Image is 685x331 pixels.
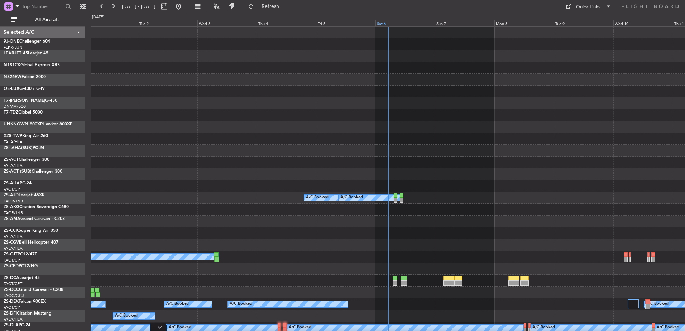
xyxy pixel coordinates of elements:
a: ZS-DEXFalcon 900EX [4,299,46,304]
a: ZS-ACTChallenger 300 [4,158,49,162]
a: XZS-TWPKing Air 260 [4,134,48,138]
button: Quick Links [562,1,615,12]
span: XZS-TWP [4,134,22,138]
span: ZS- AHA(SUB) [4,146,33,150]
span: ZS-DFI [4,311,17,316]
a: FACT/CPT [4,305,22,310]
a: ZS-CGVBell Helicopter 407 [4,240,58,245]
a: ZS-CCKSuper King Air 350 [4,229,58,233]
a: FALA/HLA [4,139,23,145]
a: FALA/HLA [4,246,23,251]
a: FAOR/JNB [4,198,23,204]
a: ZS-CJTPC12/47E [4,252,37,256]
span: UNKNOWN 800XP [4,122,43,126]
a: ZS- AHA(SUB)PC-24 [4,146,44,150]
div: Mon 1 [78,20,138,26]
a: UNKNOWN 800XPHawker 800XP [4,122,72,126]
div: Tue 9 [554,20,613,26]
div: A/C Booked [115,311,138,321]
a: ZS-AMAGrand Caravan - C208 [4,217,65,221]
span: N826EW [4,75,21,79]
div: A/C Booked [166,299,189,310]
a: LEARJET 45Learjet 45 [4,51,48,56]
div: Tue 2 [138,20,197,26]
span: ZS-CJT [4,252,18,256]
div: A/C Booked [306,192,329,203]
a: FAOR/JNB [4,210,23,216]
a: FAGC/GCJ [4,293,24,298]
a: ZS-AHAPC-24 [4,181,32,186]
a: FACT/CPT [4,258,22,263]
span: ZS-CGV [4,240,19,245]
a: 9J-ONEChallenger 604 [4,39,50,44]
a: FLKK/LUN [4,45,23,50]
span: ZS-AMA [4,217,20,221]
div: [DATE] [92,14,104,20]
span: T7-[PERSON_NAME] [4,99,45,103]
span: ZS-DLA [4,323,19,327]
a: T7-TDZGlobal 5000 [4,110,43,115]
a: ZS-DCALearjet 45 [4,276,40,280]
a: ZS-DFICitation Mustang [4,311,52,316]
span: ZS-AKG [4,205,19,209]
div: A/C Booked [230,299,252,310]
div: Sat 6 [375,20,435,26]
a: N826EWFalcon 2000 [4,75,46,79]
span: LEARJET 45 [4,51,28,56]
input: Trip Number [22,1,63,12]
a: ZS-CPDPC12/NG [4,264,38,268]
span: All Aircraft [19,17,76,22]
a: FACT/CPT [4,281,22,287]
a: T7-[PERSON_NAME]G-450 [4,99,57,103]
span: 9J-ONE [4,39,19,44]
a: ZS-AKGCitation Sovereign C680 [4,205,69,209]
div: Sun 7 [435,20,494,26]
div: Wed 3 [197,20,257,26]
a: FALA/HLA [4,234,23,239]
div: Thu 4 [257,20,316,26]
a: ZS-DLAPC-24 [4,323,30,327]
span: ZS-CCK [4,229,19,233]
div: Mon 8 [494,20,554,26]
a: FALA/HLA [4,317,23,322]
span: OE-LUX [4,87,19,91]
div: Quick Links [576,4,600,11]
span: T7-TDZ [4,110,18,115]
span: ZS-DCA [4,276,19,280]
span: ZS-AHA [4,181,20,186]
div: Wed 10 [613,20,673,26]
span: N181CK [4,63,20,67]
span: ZS-AJD [4,193,19,197]
span: Refresh [255,4,286,9]
div: A/C Booked [340,192,363,203]
a: OE-LUXG-400 / G-IV [4,87,45,91]
span: ZS-CPD [4,264,19,268]
span: ZS-ACT (SUB) [4,169,32,174]
div: A/C Booked [646,299,669,310]
span: ZS-DCC [4,288,19,292]
a: FACT/CPT [4,187,22,192]
a: ZS-DCCGrand Caravan - C208 [4,288,63,292]
a: ZS-AJDLearjet 45XR [4,193,45,197]
a: ZS-ACT (SUB)Challenger 300 [4,169,62,174]
span: ZS-DEX [4,299,19,304]
img: arrow-gray.svg [158,326,162,329]
span: ZS-ACT [4,158,19,162]
a: FALA/HLA [4,163,23,168]
a: DNMM/LOS [4,104,26,109]
a: N181CKGlobal Express XRS [4,63,60,67]
div: Fri 5 [316,20,375,26]
span: [DATE] - [DATE] [122,3,155,10]
button: Refresh [245,1,288,12]
button: All Aircraft [8,14,78,25]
